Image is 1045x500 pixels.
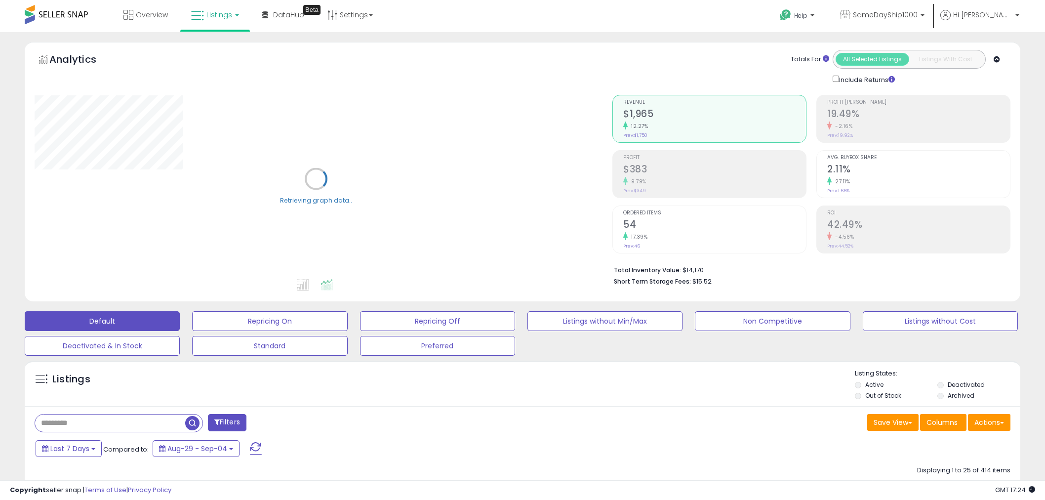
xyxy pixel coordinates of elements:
[827,100,1010,105] span: Profit [PERSON_NAME]
[827,164,1010,177] h2: 2.11%
[623,219,806,232] h2: 54
[84,485,126,495] a: Terms of Use
[153,440,240,457] button: Aug-29 - Sep-04
[832,123,852,130] small: -2.16%
[791,55,829,64] div: Totals For
[623,188,646,194] small: Prev: $349
[836,53,909,66] button: All Selected Listings
[36,440,102,457] button: Last 7 Days
[794,11,807,20] span: Help
[827,155,1010,161] span: Avg. Buybox Share
[206,10,232,20] span: Listings
[695,311,850,331] button: Non Competitive
[995,485,1035,495] span: 2025-09-12 17:24 GMT
[52,373,90,386] h5: Listings
[692,277,712,286] span: $15.52
[832,233,854,241] small: -4.56%
[280,196,352,205] div: Retrieving graph data..
[772,1,824,32] a: Help
[10,485,46,495] strong: Copyright
[623,100,806,105] span: Revenue
[614,263,1003,275] li: $14,170
[865,391,901,400] label: Out of Stock
[360,336,515,356] button: Preferred
[948,391,974,400] label: Archived
[827,219,1010,232] h2: 42.49%
[827,210,1010,216] span: ROI
[273,10,304,20] span: DataHub
[10,486,171,495] div: seller snap | |
[192,311,347,331] button: Repricing On
[614,277,691,286] b: Short Term Storage Fees:
[827,243,853,249] small: Prev: 44.52%
[863,311,1018,331] button: Listings without Cost
[968,414,1010,431] button: Actions
[167,444,227,454] span: Aug-29 - Sep-04
[853,10,918,20] span: SameDayShip1000
[628,233,647,241] small: 17.39%
[832,178,850,185] small: 27.11%
[623,210,806,216] span: Ordered Items
[865,380,884,389] label: Active
[827,132,853,138] small: Prev: 19.92%
[103,445,149,454] span: Compared to:
[779,9,792,21] i: Get Help
[623,132,647,138] small: Prev: $1,750
[623,155,806,161] span: Profit
[128,485,171,495] a: Privacy Policy
[192,336,347,356] button: Standard
[628,178,646,185] small: 9.79%
[136,10,168,20] span: Overview
[867,414,919,431] button: Save View
[827,188,849,194] small: Prev: 1.66%
[825,74,907,85] div: Include Returns
[303,5,321,15] div: Tooltip anchor
[208,414,246,431] button: Filters
[50,444,89,454] span: Last 7 Days
[926,417,958,427] span: Columns
[25,311,180,331] button: Default
[920,414,966,431] button: Columns
[623,243,640,249] small: Prev: 46
[25,336,180,356] button: Deactivated & In Stock
[628,123,648,130] small: 12.27%
[623,108,806,122] h2: $1,965
[623,164,806,177] h2: $383
[948,380,985,389] label: Deactivated
[360,311,515,331] button: Repricing Off
[827,108,1010,122] h2: 19.49%
[855,369,1020,378] p: Listing States:
[614,266,681,274] b: Total Inventory Value:
[49,52,116,69] h5: Analytics
[917,466,1010,475] div: Displaying 1 to 25 of 414 items
[953,10,1012,20] span: Hi [PERSON_NAME]
[940,10,1019,32] a: Hi [PERSON_NAME]
[527,311,683,331] button: Listings without Min/Max
[909,53,982,66] button: Listings With Cost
